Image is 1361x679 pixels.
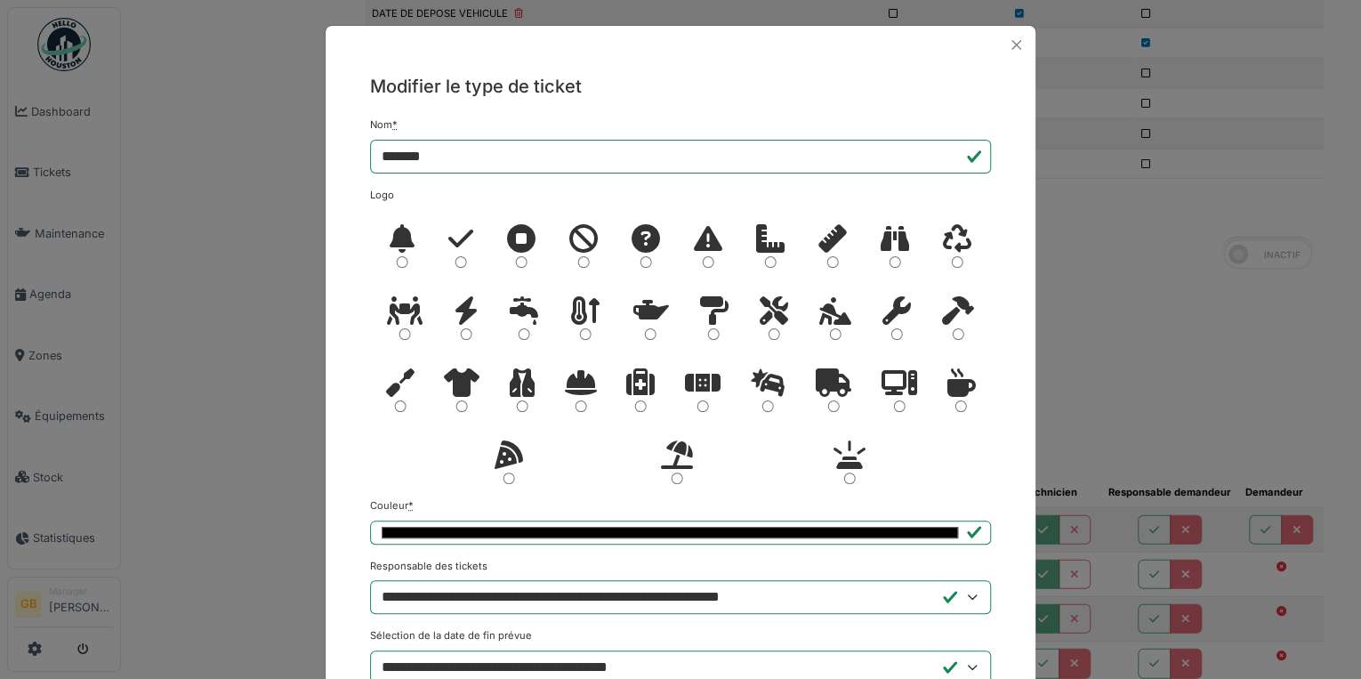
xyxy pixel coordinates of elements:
[370,628,532,643] label: Sélection de la date de fin prévue
[408,499,414,512] abbr: Requis
[370,498,414,513] label: Couleur
[370,117,398,133] label: Nom
[370,73,991,100] h5: Modifier le type de ticket
[370,559,487,574] label: Responsable des tickets
[370,188,394,203] label: Logo
[392,118,398,131] abbr: Requis
[1004,33,1028,57] button: Close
